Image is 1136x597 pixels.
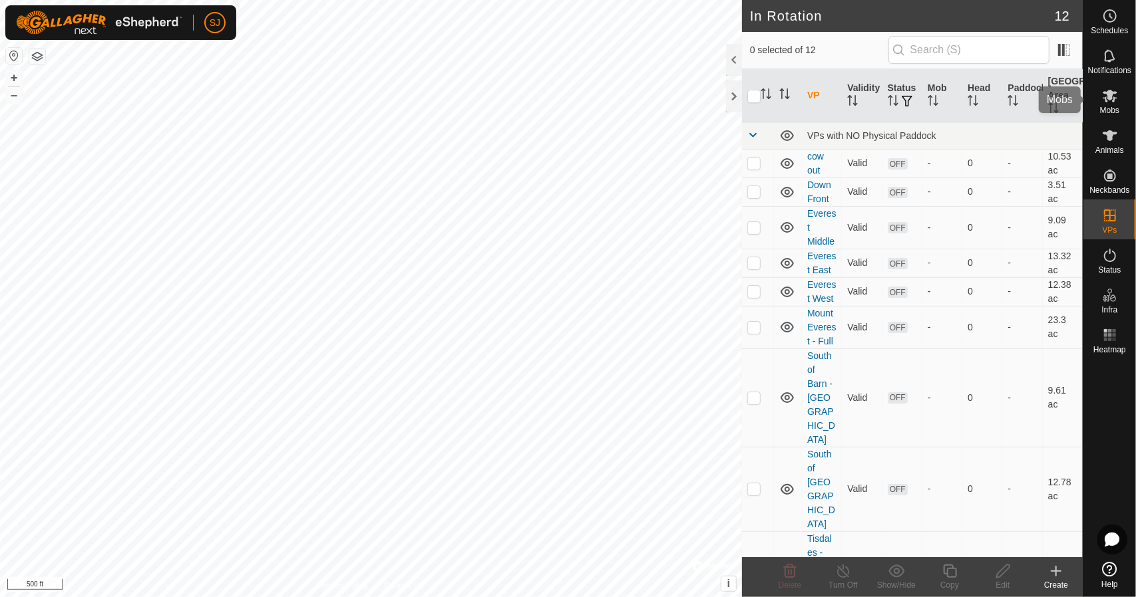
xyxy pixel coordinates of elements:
td: 9.09 ac [1043,206,1083,249]
a: Everest Middle [807,208,837,247]
td: 12.38 ac [1043,277,1083,306]
span: Delete [779,580,802,590]
td: - [1002,178,1042,206]
span: OFF [888,392,908,404]
th: Validity [842,69,882,123]
th: Status [882,69,922,123]
td: - [1002,306,1042,348]
td: 9.61 ac [1043,348,1083,447]
span: VPs [1102,226,1117,234]
div: Turn Off [817,579,870,591]
td: 23.3 ac [1043,306,1083,348]
input: Search (S) [888,36,1049,64]
div: - [928,156,957,170]
span: OFF [888,258,908,269]
div: Copy [923,579,976,591]
td: Valid [842,348,882,447]
a: South of Barn - [GEOGRAPHIC_DATA] [807,350,835,445]
span: 12 [1055,6,1069,26]
td: Valid [842,149,882,178]
span: Infra [1101,306,1117,314]
a: Help [1083,556,1136,594]
span: Help [1101,580,1118,588]
td: 3.51 ac [1043,178,1083,206]
td: 0 [962,306,1002,348]
button: Reset Map [6,48,22,64]
td: 0 [962,348,1002,447]
div: Show/Hide [870,579,923,591]
th: Paddock [1002,69,1042,123]
span: Mobs [1100,106,1119,114]
td: Valid [842,249,882,277]
td: 13.32 ac [1043,249,1083,277]
td: - [1002,206,1042,249]
p-sorticon: Activate to sort [928,97,938,108]
span: OFF [888,187,908,198]
div: Create [1030,579,1083,591]
span: OFF [888,322,908,333]
a: Down Front [807,179,831,204]
span: Animals [1095,146,1124,154]
th: Head [962,69,1002,123]
span: Heatmap [1093,346,1126,354]
td: - [1002,348,1042,447]
span: Neckbands [1089,186,1129,194]
td: 0 [962,206,1002,249]
p-sorticon: Activate to sort [779,90,790,101]
span: Notifications [1088,66,1131,74]
span: 0 selected of 12 [750,43,888,57]
div: - [928,391,957,405]
div: - [928,256,957,270]
button: – [6,87,22,103]
p-sorticon: Activate to sort [761,90,771,101]
span: OFF [888,222,908,233]
td: - [1002,447,1042,531]
a: cow out [807,151,824,176]
p-sorticon: Activate to sort [1048,104,1059,115]
a: Everest West [807,279,837,304]
div: VPs with NO Physical Paddock [807,130,1077,141]
td: Valid [842,206,882,249]
div: Edit [976,579,1030,591]
td: Valid [842,447,882,531]
td: 0 [962,447,1002,531]
th: [GEOGRAPHIC_DATA] Area [1043,69,1083,123]
td: - [1002,149,1042,178]
span: OFF [888,287,908,298]
td: 12.78 ac [1043,447,1083,531]
button: i [721,576,736,591]
div: - [928,221,957,235]
td: 0 [962,178,1002,206]
a: South of [GEOGRAPHIC_DATA] [807,449,835,529]
td: 10.53 ac [1043,149,1083,178]
span: SJ [210,16,220,30]
p-sorticon: Activate to sort [847,97,858,108]
p-sorticon: Activate to sort [1008,97,1018,108]
td: 0 [962,277,1002,306]
td: Valid [842,306,882,348]
span: OFF [888,484,908,495]
p-sorticon: Activate to sort [888,97,898,108]
th: Mob [922,69,962,123]
h2: In Rotation [750,8,1055,24]
div: - [928,320,957,334]
span: i [727,578,730,589]
button: + [6,70,22,86]
div: - [928,185,957,199]
td: Valid [842,178,882,206]
td: - [1002,249,1042,277]
button: Map Layers [29,49,45,64]
a: Contact Us [384,580,423,592]
span: OFF [888,158,908,170]
span: Schedules [1091,27,1128,35]
p-sorticon: Activate to sort [968,97,978,108]
div: - [928,285,957,298]
span: Status [1098,266,1121,274]
a: Privacy Policy [318,580,368,592]
td: Valid [842,277,882,306]
img: Gallagher Logo [16,11,182,35]
th: VP [802,69,842,123]
td: - [1002,277,1042,306]
div: - [928,482,957,496]
td: 0 [962,149,1002,178]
